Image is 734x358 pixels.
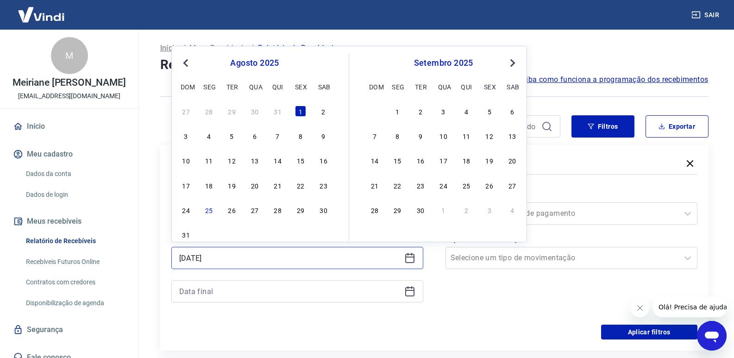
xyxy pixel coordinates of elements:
div: Choose domingo, 14 de setembro de 2025 [369,155,380,166]
button: Aplicar filtros [601,325,697,339]
div: Choose sexta-feira, 15 de agosto de 2025 [295,155,306,166]
div: month 2025-09 [368,104,519,216]
div: seg [203,81,214,92]
div: ter [415,81,426,92]
div: Choose sábado, 20 de setembro de 2025 [507,155,518,166]
div: sab [507,81,518,92]
input: Data final [179,284,401,298]
a: Dados da conta [22,164,127,183]
div: Choose sexta-feira, 12 de setembro de 2025 [484,130,495,141]
div: Choose quarta-feira, 30 de julho de 2025 [249,106,260,117]
div: Choose domingo, 10 de agosto de 2025 [181,155,192,166]
div: Choose domingo, 17 de agosto de 2025 [181,180,192,191]
div: Choose terça-feira, 29 de julho de 2025 [226,106,238,117]
div: qua [249,81,260,92]
div: Choose segunda-feira, 15 de setembro de 2025 [392,155,403,166]
div: Choose sábado, 16 de agosto de 2025 [318,155,329,166]
div: sex [295,81,306,92]
a: Início [160,43,179,54]
div: Choose segunda-feira, 28 de julho de 2025 [203,106,214,117]
div: Choose terça-feira, 19 de agosto de 2025 [226,180,238,191]
a: Disponibilização de agenda [22,294,127,313]
div: Choose sábado, 13 de setembro de 2025 [507,130,518,141]
div: Choose terça-feira, 26 de agosto de 2025 [226,204,238,215]
p: / [182,43,186,54]
div: Choose quarta-feira, 10 de setembro de 2025 [438,130,449,141]
div: Choose segunda-feira, 22 de setembro de 2025 [392,180,403,191]
button: Filtros [571,115,634,138]
div: Choose terça-feira, 30 de setembro de 2025 [415,204,426,215]
div: Choose quinta-feira, 31 de julho de 2025 [272,106,283,117]
a: Dados de login [22,185,127,204]
div: Choose domingo, 7 de setembro de 2025 [369,130,380,141]
div: Choose terça-feira, 2 de setembro de 2025 [226,229,238,240]
p: Relatório de Recebíveis [258,43,338,54]
div: sex [484,81,495,92]
div: Choose quinta-feira, 11 de setembro de 2025 [461,130,472,141]
button: Sair [690,6,723,24]
div: setembro 2025 [368,57,519,69]
div: qui [461,81,472,92]
div: Choose domingo, 28 de setembro de 2025 [369,204,380,215]
div: Choose sexta-feira, 29 de agosto de 2025 [295,204,306,215]
button: Next Month [507,57,518,69]
div: Choose sexta-feira, 5 de setembro de 2025 [295,229,306,240]
div: Choose sábado, 30 de agosto de 2025 [318,204,329,215]
div: Choose quinta-feira, 4 de setembro de 2025 [461,106,472,117]
div: Choose quarta-feira, 3 de setembro de 2025 [249,229,260,240]
div: Choose domingo, 27 de julho de 2025 [181,106,192,117]
button: Meus recebíveis [11,211,127,232]
iframe: Botão para abrir a janela de mensagens [697,321,727,351]
a: Relatório de Recebíveis [22,232,127,251]
div: Choose segunda-feira, 1 de setembro de 2025 [392,106,403,117]
div: Choose sábado, 2 de agosto de 2025 [318,106,329,117]
div: Choose quarta-feira, 6 de agosto de 2025 [249,130,260,141]
div: month 2025-08 [179,104,330,241]
div: Choose sábado, 6 de setembro de 2025 [318,229,329,240]
button: Previous Month [180,57,191,69]
button: Exportar [646,115,709,138]
div: Choose quarta-feira, 13 de agosto de 2025 [249,155,260,166]
div: Choose domingo, 21 de setembro de 2025 [369,180,380,191]
div: M [51,37,88,74]
div: Choose sexta-feira, 1 de agosto de 2025 [295,106,306,117]
div: Choose domingo, 31 de agosto de 2025 [369,106,380,117]
div: Choose quinta-feira, 28 de agosto de 2025 [272,204,283,215]
div: Choose quarta-feira, 24 de setembro de 2025 [438,180,449,191]
div: Choose quinta-feira, 14 de agosto de 2025 [272,155,283,166]
label: Tipo de Movimentação [447,234,696,245]
div: Choose quinta-feira, 25 de setembro de 2025 [461,180,472,191]
div: Choose terça-feira, 23 de setembro de 2025 [415,180,426,191]
div: Choose segunda-feira, 11 de agosto de 2025 [203,155,214,166]
div: agosto 2025 [179,57,330,69]
div: qua [438,81,449,92]
div: Choose quarta-feira, 27 de agosto de 2025 [249,204,260,215]
div: Choose terça-feira, 5 de agosto de 2025 [226,130,238,141]
div: Choose sábado, 6 de setembro de 2025 [507,106,518,117]
div: Choose segunda-feira, 4 de agosto de 2025 [203,130,214,141]
div: Choose quinta-feira, 21 de agosto de 2025 [272,180,283,191]
div: Choose quinta-feira, 7 de agosto de 2025 [272,130,283,141]
div: Choose sábado, 23 de agosto de 2025 [318,180,329,191]
div: Choose segunda-feira, 29 de setembro de 2025 [392,204,403,215]
iframe: Mensagem da empresa [653,297,727,317]
div: Choose sexta-feira, 19 de setembro de 2025 [484,155,495,166]
p: / [251,43,254,54]
span: Saiba como funciona a programação dos recebimentos [517,74,709,85]
p: Meiriane [PERSON_NAME] [13,78,126,88]
a: Meus Recebíveis [189,43,247,54]
div: Choose quarta-feira, 20 de agosto de 2025 [249,180,260,191]
div: Choose segunda-feira, 1 de setembro de 2025 [203,229,214,240]
div: Choose quinta-feira, 18 de setembro de 2025 [461,155,472,166]
a: Contratos com credores [22,273,127,292]
div: Choose sexta-feira, 3 de outubro de 2025 [484,204,495,215]
a: Início [11,116,127,137]
iframe: Fechar mensagem [631,299,649,317]
button: Meu cadastro [11,144,127,164]
div: sab [318,81,329,92]
a: Segurança [11,320,127,340]
span: Olá! Precisa de ajuda? [6,6,78,14]
div: Choose quarta-feira, 17 de setembro de 2025 [438,155,449,166]
div: dom [369,81,380,92]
